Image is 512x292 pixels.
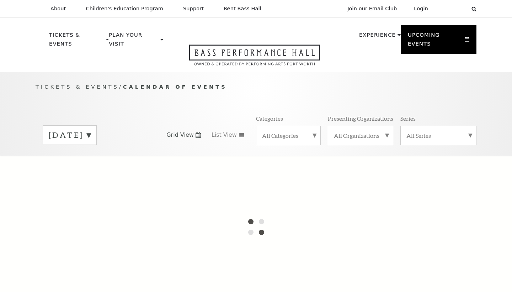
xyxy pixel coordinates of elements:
[408,31,463,52] p: Upcoming Events
[359,31,396,43] p: Experience
[109,31,159,52] p: Plan Your Visit
[400,115,416,122] p: Series
[123,84,227,90] span: Calendar of Events
[328,115,393,122] p: Presenting Organizations
[49,31,104,52] p: Tickets & Events
[36,84,119,90] span: Tickets & Events
[36,83,476,92] p: /
[256,115,283,122] p: Categories
[262,132,315,139] label: All Categories
[86,6,163,12] p: Children's Education Program
[50,6,66,12] p: About
[166,131,194,139] span: Grid View
[212,131,237,139] span: List View
[334,132,387,139] label: All Organizations
[224,6,261,12] p: Rent Bass Hall
[183,6,204,12] p: Support
[49,130,91,141] label: [DATE]
[406,132,470,139] label: All Series
[439,5,465,12] select: Select:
